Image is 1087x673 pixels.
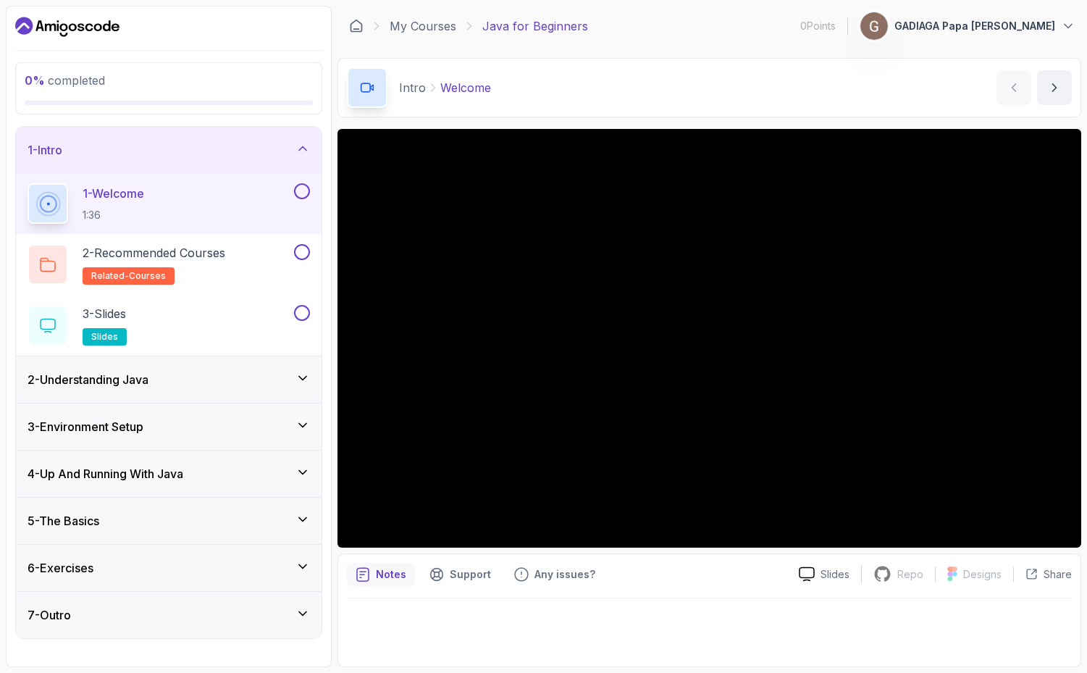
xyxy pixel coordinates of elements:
button: 3-Environment Setup [16,404,322,450]
p: 1 - Welcome [83,185,144,202]
button: next content [1037,70,1072,105]
button: 1-Intro [16,127,322,173]
button: Share [1013,567,1072,582]
p: 0 Points [800,19,836,33]
span: completed [25,73,105,88]
button: 5-The Basics [16,498,322,544]
p: Java for Beginners [482,17,588,35]
span: slides [91,331,118,343]
p: Intro [399,79,426,96]
button: 3-Slidesslides [28,305,310,346]
p: Share [1044,567,1072,582]
button: Support button [421,563,500,586]
p: 2 - Recommended Courses [83,244,225,262]
p: Repo [897,567,923,582]
h3: 3 - Environment Setup [28,418,143,435]
a: Dashboard [15,15,119,38]
p: Welcome [440,79,491,96]
button: 7-Outro [16,592,322,638]
h3: 2 - Understanding Java [28,371,148,388]
p: GADIAGA Papa [PERSON_NAME] [894,19,1055,33]
h3: 6 - Exercises [28,559,93,577]
p: Support [450,567,491,582]
p: Any issues? [534,567,595,582]
p: Slides [821,567,849,582]
button: 2-Recommended Coursesrelated-courses [28,244,310,285]
button: notes button [347,563,415,586]
a: My Courses [390,17,456,35]
p: Designs [963,567,1002,582]
button: 1-Welcome1:36 [28,183,310,224]
h3: 1 - Intro [28,141,62,159]
button: previous content [996,70,1031,105]
button: Feedback button [505,563,604,586]
h3: 7 - Outro [28,606,71,624]
p: Notes [376,567,406,582]
a: Slides [787,567,861,582]
span: related-courses [91,270,166,282]
button: 2-Understanding Java [16,356,322,403]
button: 6-Exercises [16,545,322,591]
button: user profile imageGADIAGA Papa [PERSON_NAME] [860,12,1075,41]
span: 0 % [25,73,45,88]
iframe: 1 - Hi [337,129,1081,548]
p: 3 - Slides [83,305,126,322]
h3: 4 - Up And Running With Java [28,465,183,482]
p: 1:36 [83,208,144,222]
button: 4-Up And Running With Java [16,451,322,497]
h3: 5 - The Basics [28,512,99,530]
a: Dashboard [349,19,364,33]
img: user profile image [860,12,888,40]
